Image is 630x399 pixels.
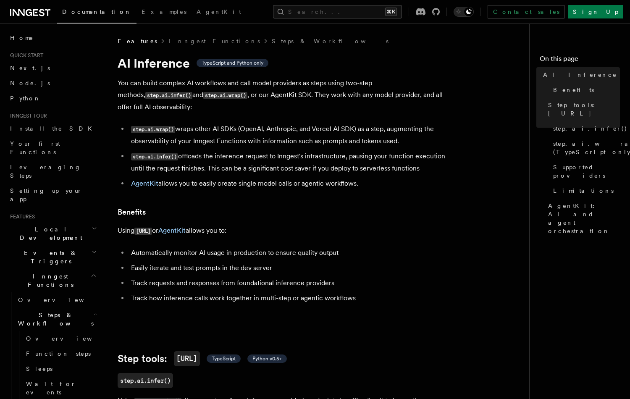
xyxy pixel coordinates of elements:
a: Your first Functions [7,136,99,160]
span: Leveraging Steps [10,164,81,179]
kbd: ⌘K [385,8,397,16]
h4: On this page [540,54,620,67]
span: Quick start [7,52,43,59]
span: Wait for events [26,381,76,396]
button: Toggle dark mode [454,7,474,17]
span: AI Inference [543,71,617,79]
span: Examples [142,8,186,15]
span: Install the SDK [10,125,97,132]
span: TypeScript and Python only [202,60,263,66]
a: Steps & Workflows [272,37,388,45]
button: Steps & Workflows [15,307,99,331]
a: Step tools: [URL] [545,97,620,121]
p: You can build complex AI workflows and call model providers as steps using two-step methods, and ... [118,77,454,113]
a: Next.js [7,60,99,76]
code: [URL] [134,228,152,235]
span: Python [10,95,41,102]
span: Home [10,34,34,42]
a: Function steps [23,346,99,361]
a: Sleeps [23,361,99,376]
span: Supported providers [553,163,620,180]
code: step.ai.infer() [131,153,178,160]
span: step.ai.infer() [553,124,627,133]
span: Inngest tour [7,113,47,119]
button: Search...⌘K [273,5,402,18]
code: [URL] [174,351,200,366]
a: step.ai.infer() [118,373,173,388]
a: Node.js [7,76,99,91]
a: Leveraging Steps [7,160,99,183]
span: Documentation [62,8,131,15]
a: Supported providers [550,160,620,183]
li: Track how inference calls work together in multi-step or agentic workflows [129,292,454,304]
span: Your first Functions [10,140,60,155]
span: Sleeps [26,365,52,372]
span: AgentKit [197,8,241,15]
a: AgentKit [158,226,186,234]
span: AgentKit: AI and agent orchestration [548,202,620,235]
a: Limitations [550,183,620,198]
li: Automatically monitor AI usage in production to ensure quality output [129,247,454,259]
code: step.ai.wrap() [203,92,247,99]
span: Events & Triggers [7,249,92,265]
a: AgentKit [131,179,158,187]
button: Events & Triggers [7,245,99,269]
span: Setting up your app [10,187,82,202]
a: Overview [15,292,99,307]
a: Install the SDK [7,121,99,136]
a: Sign Up [568,5,623,18]
span: Overview [18,297,105,303]
a: Benefits [550,82,620,97]
a: step.ai.infer() [550,121,620,136]
span: Python v0.5+ [252,355,282,362]
code: step.ai.wrap() [131,126,175,133]
li: Easily iterate and test prompts in the dev server [129,262,454,274]
a: AI Inference [540,67,620,82]
li: wraps other AI SDKs (OpenAI, Anthropic, and Vercel AI SDK) as a step, augmenting the observabilit... [129,123,454,147]
a: Python [7,91,99,106]
span: Limitations [553,186,614,195]
a: Contact sales [488,5,564,18]
a: Benefits [118,206,146,218]
li: allows you to easily create single model calls or agentic workflows. [129,178,454,189]
a: Home [7,30,99,45]
a: AgentKit: AI and agent orchestration [545,198,620,239]
li: Track requests and responses from foundational inference providers [129,277,454,289]
a: step.ai.wrap() (TypeScript only) [550,136,620,160]
span: Features [118,37,157,45]
span: Inngest Functions [7,272,91,289]
span: Overview [26,335,113,342]
span: TypeScript [212,355,236,362]
a: Step tools:[URL] TypeScript Python v0.5+ [118,351,287,366]
a: Setting up your app [7,183,99,207]
span: Next.js [10,65,50,71]
span: Local Development [7,225,92,242]
button: Inngest Functions [7,269,99,292]
a: Overview [23,331,99,346]
button: Local Development [7,222,99,245]
span: Benefits [553,86,594,94]
span: Features [7,213,35,220]
li: offloads the inference request to Inngest's infrastructure, pausing your function execution until... [129,150,454,174]
span: Node.js [10,80,50,87]
a: Inngest Functions [169,37,260,45]
span: Steps & Workflows [15,311,94,328]
span: Function steps [26,350,91,357]
a: Examples [136,3,192,23]
span: Step tools: [URL] [548,101,620,118]
a: Documentation [57,3,136,24]
p: Using or allows you to: [118,225,454,237]
code: step.ai.infer() [145,92,192,99]
h1: AI Inference [118,55,454,71]
a: AgentKit [192,3,246,23]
